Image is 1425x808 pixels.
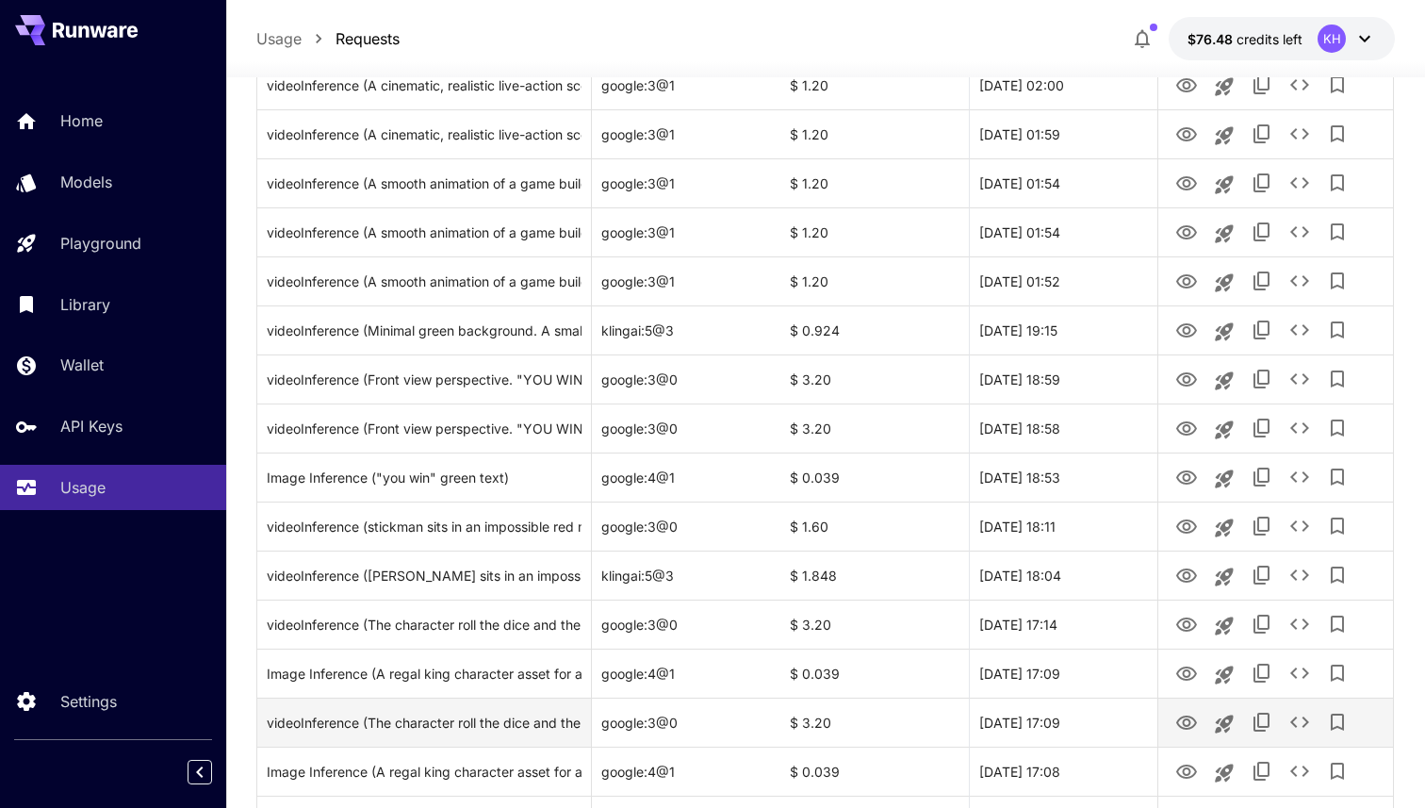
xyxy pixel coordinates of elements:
button: Copy TaskUUID [1243,311,1281,349]
div: $ 3.20 [780,404,969,453]
div: 23 Sep, 2025 01:59 [969,109,1157,158]
button: See details [1281,605,1319,643]
button: Copy TaskUUID [1243,115,1281,153]
button: See details [1281,66,1319,104]
div: 22 Sep, 2025 17:08 [969,747,1157,796]
button: See details [1281,311,1319,349]
div: Click to copy prompt [267,208,581,256]
button: View [1168,702,1205,741]
div: 22 Sep, 2025 18:58 [969,404,1157,453]
p: API Keys [60,415,123,437]
button: View [1168,555,1205,594]
div: Collapse sidebar [202,755,226,789]
button: $76.48227KH [1169,17,1395,60]
button: Copy TaskUUID [1243,409,1281,447]
div: google:3@1 [592,256,780,305]
div: Click to copy prompt [267,257,581,305]
button: Add to library [1319,311,1356,349]
nav: breadcrumb [256,27,400,50]
button: Launch in playground [1205,313,1243,351]
button: See details [1281,262,1319,300]
div: 23 Sep, 2025 02:00 [969,60,1157,109]
button: View [1168,408,1205,447]
div: Click to copy prompt [267,61,581,109]
div: 23 Sep, 2025 01:54 [969,207,1157,256]
p: Usage [60,476,106,499]
button: Add to library [1319,360,1356,398]
div: Click to copy prompt [267,601,581,649]
span: $76.48 [1187,31,1237,47]
button: Add to library [1319,213,1356,251]
button: View [1168,506,1205,545]
button: Copy TaskUUID [1243,556,1281,594]
button: Add to library [1319,164,1356,202]
div: $ 3.20 [780,355,969,404]
div: $ 0.924 [780,305,969,355]
button: Add to library [1319,507,1356,545]
button: Launch in playground [1205,215,1243,253]
div: 22 Sep, 2025 18:04 [969,551,1157,600]
button: Launch in playground [1205,509,1243,547]
button: Launch in playground [1205,411,1243,449]
button: Copy TaskUUID [1243,66,1281,104]
button: See details [1281,164,1319,202]
button: Launch in playground [1205,460,1243,498]
div: KH [1318,25,1346,53]
div: $76.48227 [1187,29,1302,49]
button: See details [1281,409,1319,447]
button: Launch in playground [1205,166,1243,204]
button: Copy TaskUUID [1243,458,1281,496]
div: Click to copy prompt [267,306,581,355]
button: Add to library [1319,66,1356,104]
button: See details [1281,213,1319,251]
div: Click to copy prompt [267,159,581,207]
button: Launch in playground [1205,117,1243,155]
div: $ 1.20 [780,158,969,207]
a: Requests [336,27,400,50]
button: View [1168,261,1205,300]
div: google:3@1 [592,158,780,207]
div: klingai:5@3 [592,305,780,355]
div: $ 0.039 [780,747,969,796]
button: See details [1281,115,1319,153]
div: 22 Sep, 2025 17:09 [969,649,1157,698]
button: Copy TaskUUID [1243,507,1281,545]
button: See details [1281,752,1319,790]
div: google:4@1 [592,649,780,698]
button: Add to library [1319,703,1356,741]
div: $ 1.20 [780,256,969,305]
button: Add to library [1319,654,1356,692]
p: Settings [60,690,117,713]
p: Wallet [60,354,104,376]
button: Add to library [1319,556,1356,594]
div: Click to copy prompt [267,404,581,453]
button: View [1168,604,1205,643]
button: View [1168,310,1205,349]
div: Click to copy prompt [267,453,581,502]
div: 22 Sep, 2025 18:11 [969,502,1157,551]
div: google:3@0 [592,404,780,453]
div: 22 Sep, 2025 17:09 [969,698,1157,747]
button: Add to library [1319,262,1356,300]
div: Click to copy prompt [267,110,581,158]
button: Copy TaskUUID [1243,703,1281,741]
a: Usage [256,27,302,50]
button: Copy TaskUUID [1243,213,1281,251]
button: Launch in playground [1205,607,1243,645]
div: $ 1.20 [780,207,969,256]
button: View [1168,65,1205,104]
span: credits left [1237,31,1302,47]
div: 22 Sep, 2025 17:14 [969,600,1157,649]
button: Add to library [1319,115,1356,153]
div: 22 Sep, 2025 18:59 [969,355,1157,404]
button: Launch in playground [1205,754,1243,792]
div: Click to copy prompt [267,552,581,600]
p: Models [60,171,112,193]
button: View [1168,751,1205,790]
button: See details [1281,556,1319,594]
div: google:3@1 [592,207,780,256]
div: Click to copy prompt [267,355,581,404]
div: Click to copy prompt [267,699,581,747]
div: google:4@1 [592,747,780,796]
